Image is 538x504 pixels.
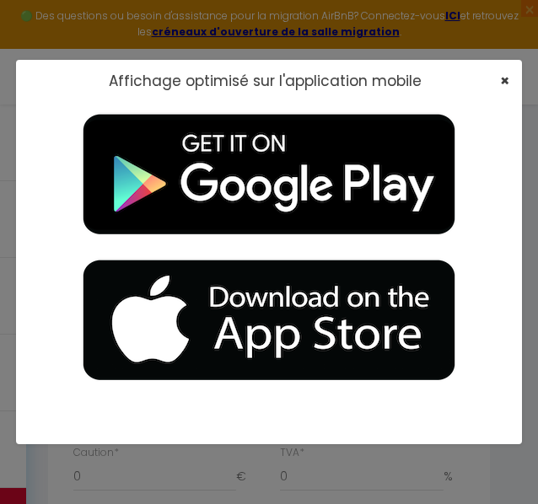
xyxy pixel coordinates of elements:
[58,248,480,394] img: appStore
[500,73,509,88] button: Close
[58,102,480,248] img: playMarket
[500,70,509,91] span: ×
[13,7,64,57] button: Ouvrir le widget de chat LiveChat
[109,72,422,89] h2: Affichage optimisé sur l'application mobile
